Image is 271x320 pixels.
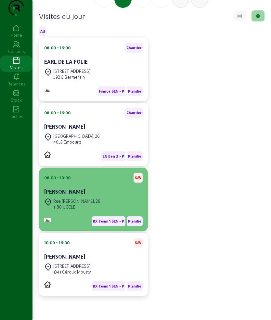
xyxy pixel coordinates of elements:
div: 08:00 - 10:00 [44,175,71,181]
span: Planifié [128,219,141,224]
div: 59213 Bermerain [53,74,90,80]
span: France BEN - P [99,89,124,94]
span: SAV [135,240,141,245]
div: [STREET_ADDRESS] [53,68,90,74]
span: Planifié [128,284,141,288]
img: PVELEC [44,151,51,158]
span: Planifié [128,89,141,94]
span: All [40,29,45,34]
span: SAV [135,175,141,180]
cam-card-title: [PERSON_NAME] [44,253,85,260]
div: 08:00 - 16:00 [44,110,71,116]
span: Chantier [126,110,141,115]
cam-card-title: [PERSON_NAME] [44,188,85,195]
div: 08:00 - 16:00 [44,45,71,51]
span: Planifié [128,154,141,159]
div: 10:00 - 16:00 [44,240,70,246]
cam-card-title: EARL DE LA FOLIE [44,58,88,65]
img: B2B - PVELEC [44,88,51,92]
div: Rue [PERSON_NAME], 28 [53,198,100,204]
span: LG Ben 2 - P [103,154,124,159]
span: BX Team 1 BEN - P [93,219,124,224]
span: Chantier [126,45,141,50]
div: [STREET_ADDRESS] [53,263,91,269]
span: BX Team 1 BEN - P [93,284,124,288]
h4: Visites du jour [39,11,85,20]
cam-card-title: [PERSON_NAME] [44,123,85,130]
img: PVELEC [44,281,51,288]
div: [GEOGRAPHIC_DATA], 26 [53,133,100,139]
div: 1341 Céroux-Mousty [53,269,91,275]
div: 4053 Embourg [53,139,100,145]
img: Monitoring et Maintenance [44,218,51,222]
div: 1180 UCCLE [53,204,100,210]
